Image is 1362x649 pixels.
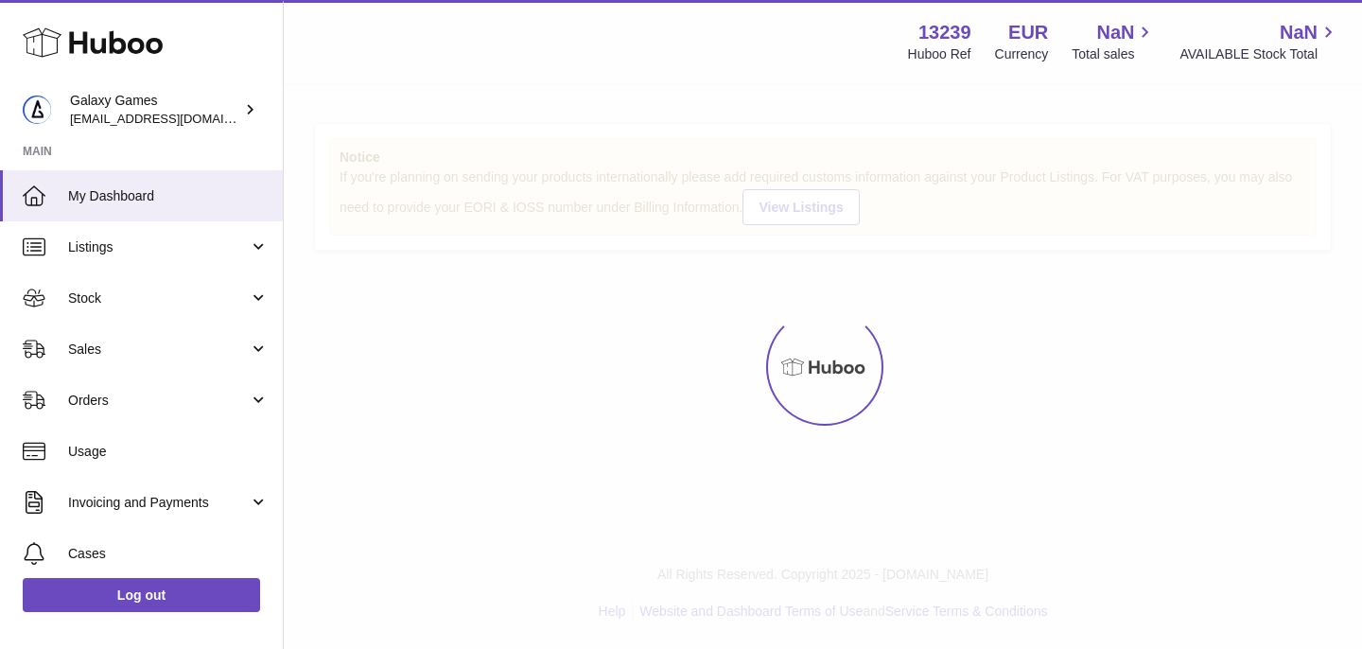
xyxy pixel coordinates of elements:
span: Orders [68,392,249,410]
span: My Dashboard [68,187,269,205]
div: Currency [995,45,1049,63]
span: Total sales [1072,45,1156,63]
span: NaN [1096,20,1134,45]
span: Cases [68,545,269,563]
a: Log out [23,578,260,612]
span: Usage [68,443,269,461]
a: NaN Total sales [1072,20,1156,63]
span: Sales [68,341,249,359]
div: Huboo Ref [908,45,971,63]
strong: 13239 [918,20,971,45]
span: [EMAIL_ADDRESS][DOMAIN_NAME] [70,111,278,126]
span: Invoicing and Payments [68,494,249,512]
span: Stock [68,289,249,307]
div: Galaxy Games [70,92,240,128]
span: AVAILABLE Stock Total [1179,45,1339,63]
img: shop@backgammongalaxy.com [23,96,51,124]
a: NaN AVAILABLE Stock Total [1179,20,1339,63]
span: NaN [1280,20,1318,45]
strong: EUR [1008,20,1048,45]
span: Listings [68,238,249,256]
